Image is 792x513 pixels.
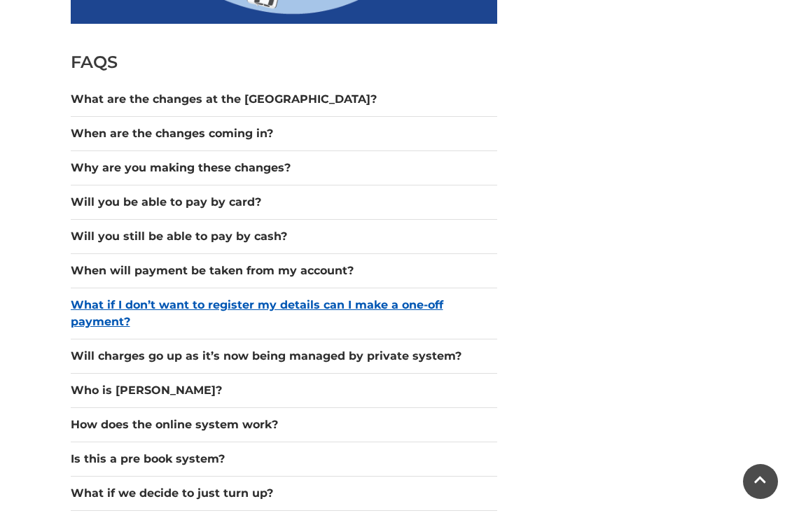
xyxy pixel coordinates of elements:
[71,485,498,502] button: What if we decide to just turn up?
[71,416,498,433] button: How does the online system work?
[71,125,498,142] button: When are the changes coming in?
[71,91,498,108] button: What are the changes at the [GEOGRAPHIC_DATA]?
[71,297,498,330] button: What if I don’t want to register my details can I make a one-off payment?
[71,451,498,468] button: Is this a pre book system?
[71,348,498,365] button: Will charges go up as it’s now being managed by private system?
[71,262,498,279] button: When will payment be taken from my account?
[71,160,498,176] button: Why are you making these changes?
[71,228,498,245] button: Will you still be able to pay by cash?
[71,382,498,399] button: Who is [PERSON_NAME]?
[71,52,118,72] span: FAQS
[71,194,498,211] button: Will you be able to pay by card?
